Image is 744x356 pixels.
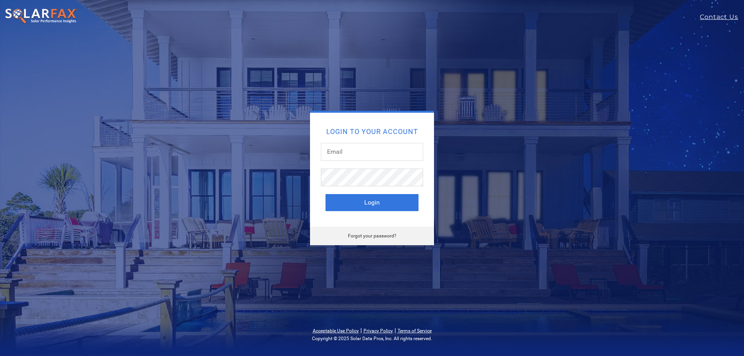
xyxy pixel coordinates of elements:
[394,327,396,334] span: |
[5,8,77,24] img: SolarFax
[325,194,418,211] button: Login
[325,128,418,135] h2: Login to your account
[398,328,432,334] a: Terms of Service
[313,328,359,334] a: Acceptable Use Policy
[363,328,393,334] a: Privacy Policy
[321,143,423,161] input: Email
[360,327,362,334] span: |
[700,12,744,22] a: Contact Us
[348,233,396,239] a: Forgot your password?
